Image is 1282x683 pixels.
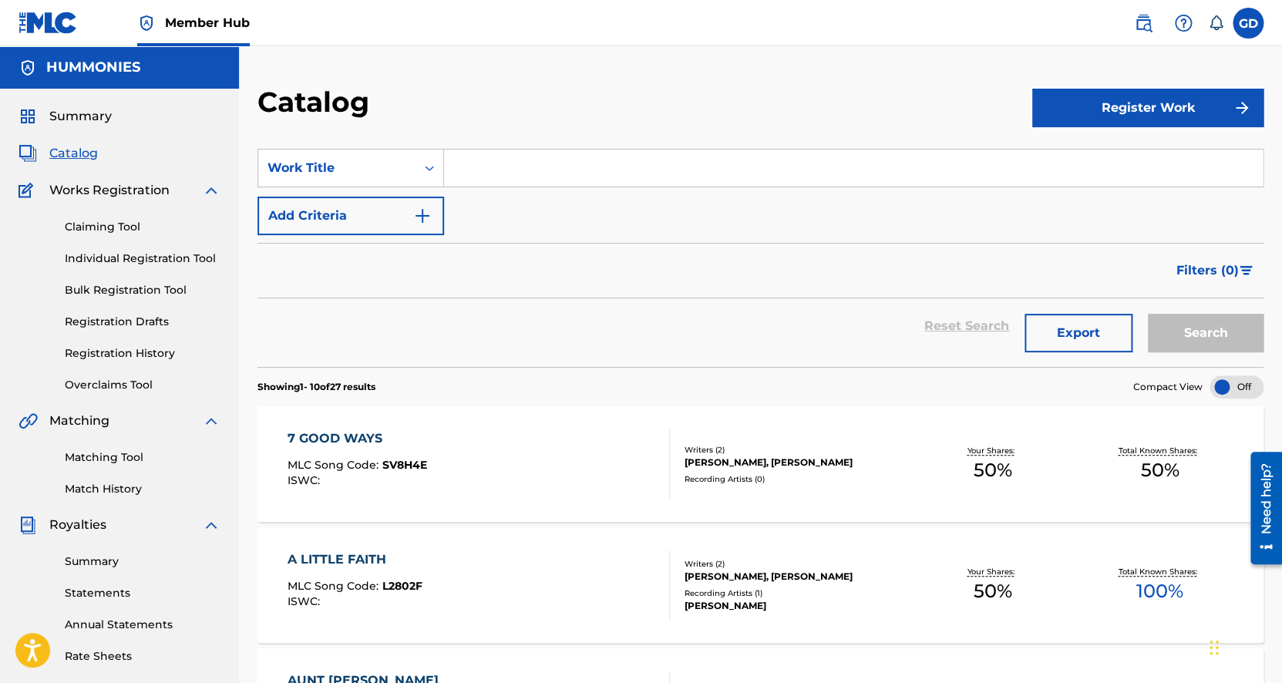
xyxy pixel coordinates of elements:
[19,181,39,200] img: Works Registration
[288,594,324,608] span: ISWC :
[65,377,220,393] a: Overclaims Tool
[65,219,220,235] a: Claiming Tool
[19,144,37,163] img: Catalog
[202,181,220,200] img: expand
[685,473,909,485] div: Recording Artists ( 0 )
[137,14,156,32] img: Top Rightsholder
[1240,266,1253,275] img: filter
[65,251,220,267] a: Individual Registration Tool
[65,617,220,633] a: Annual Statements
[49,181,170,200] span: Works Registration
[65,553,220,570] a: Summary
[165,14,250,32] span: Member Hub
[65,648,220,664] a: Rate Sheets
[1140,456,1179,484] span: 50 %
[1205,609,1282,683] iframe: Chat Widget
[19,144,98,163] a: CatalogCatalog
[1128,8,1159,39] a: Public Search
[257,149,1263,367] form: Search Form
[1233,8,1263,39] div: User Menu
[19,107,112,126] a: SummarySummary
[49,107,112,126] span: Summary
[19,107,37,126] img: Summary
[19,59,37,77] img: Accounts
[685,558,909,570] div: Writers ( 2 )
[288,458,382,472] span: MLC Song Code :
[288,550,422,569] div: A LITTLE FAITH
[973,456,1011,484] span: 50 %
[288,579,382,593] span: MLC Song Code :
[202,516,220,534] img: expand
[382,579,422,593] span: L2802F
[1174,14,1193,32] img: help
[1210,624,1219,671] div: Drag
[65,585,220,601] a: Statements
[288,429,427,448] div: 7 GOOD WAYS
[257,527,1263,643] a: A LITTLE FAITHMLC Song Code:L2802FISWC:Writers (2)[PERSON_NAME], [PERSON_NAME]Recording Artists (...
[685,444,909,456] div: Writers ( 2 )
[973,577,1011,605] span: 50 %
[1176,261,1239,280] span: Filters ( 0 )
[257,197,444,235] button: Add Criteria
[65,449,220,466] a: Matching Tool
[257,85,377,119] h2: Catalog
[382,458,427,472] span: SV8H4E
[685,587,909,599] div: Recording Artists ( 1 )
[268,159,406,177] div: Work Title
[49,516,106,534] span: Royalties
[685,570,909,584] div: [PERSON_NAME], [PERSON_NAME]
[49,144,98,163] span: Catalog
[413,207,432,225] img: 9d2ae6d4665cec9f34b9.svg
[1168,8,1199,39] div: Help
[65,282,220,298] a: Bulk Registration Tool
[19,516,37,534] img: Royalties
[19,412,38,430] img: Matching
[1025,314,1132,352] button: Export
[65,345,220,362] a: Registration History
[65,314,220,330] a: Registration Drafts
[202,412,220,430] img: expand
[1032,89,1263,127] button: Register Work
[1239,444,1282,571] iframe: Resource Center
[1133,380,1203,394] span: Compact View
[1119,566,1201,577] p: Total Known Shares:
[685,456,909,469] div: [PERSON_NAME], [PERSON_NAME]
[967,445,1018,456] p: Your Shares:
[1136,577,1183,605] span: 100 %
[65,481,220,497] a: Match History
[1167,251,1263,290] button: Filters (0)
[1208,15,1223,31] div: Notifications
[19,12,78,34] img: MLC Logo
[46,59,140,76] h5: HUMMONIES
[1119,445,1201,456] p: Total Known Shares:
[685,599,909,613] div: [PERSON_NAME]
[1134,14,1152,32] img: search
[49,412,109,430] span: Matching
[288,473,324,487] span: ISWC :
[257,406,1263,522] a: 7 GOOD WAYSMLC Song Code:SV8H4EISWC:Writers (2)[PERSON_NAME], [PERSON_NAME]Recording Artists (0)Y...
[1233,99,1251,117] img: f7272a7cc735f4ea7f67.svg
[967,566,1018,577] p: Your Shares:
[257,380,375,394] p: Showing 1 - 10 of 27 results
